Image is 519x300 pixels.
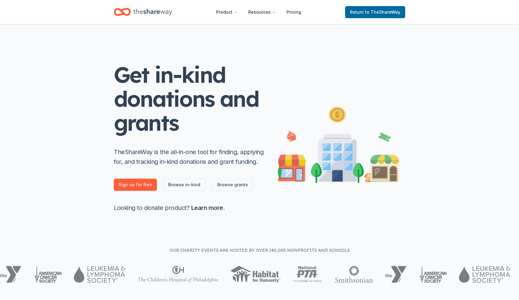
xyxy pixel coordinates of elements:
[114,147,266,167] p: TheShareWay is the all-in-one tool for finding, applying for, and tracking in-kind donations and ...
[137,266,218,283] img: The Children's Hospital of Philadelphia
[293,266,323,283] img: National PTA
[278,104,399,183] img: Illustration for landing page
[114,179,157,191] a: Sign up for free
[114,203,266,213] p: Looking to donate product? .
[345,6,405,18] a: Returnto TheShareWay
[74,266,125,283] img: Leukemia & Lymphoma Society
[459,266,510,283] img: Leukemia & Lymphoma Society
[114,5,172,19] a: Home
[191,204,223,211] a: Learn more
[230,266,280,283] img: Habitat for Humanity
[114,63,266,135] h1: Get in-kind donations and grants
[34,266,62,283] img: American Cancer Society
[163,179,205,191] a: Browse in-kind
[419,266,447,283] img: American Cancer Society
[282,6,306,18] a: Pricing
[385,266,407,283] img: YMCA
[212,179,253,191] a: Browse grants
[335,266,373,283] img: Smithsonian
[350,8,400,16] span: Return
[243,6,280,18] button: Resources
[211,5,306,19] nav: Main
[211,6,242,18] button: Product
[365,9,400,15] span: to TheShareWay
